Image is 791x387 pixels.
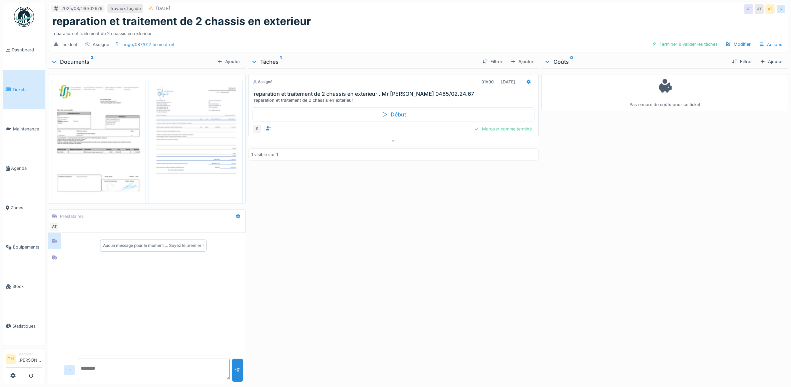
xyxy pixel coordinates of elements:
div: reparation et traitement de 2 chassis en exterieur [254,97,536,103]
span: Zones [11,205,42,211]
sup: 0 [570,58,573,66]
a: OH Manager[PERSON_NAME] [6,352,42,368]
div: Actions [756,40,785,49]
sup: 1 [280,58,282,66]
span: Dashboard [12,47,42,53]
h1: reparation et traitement de 2 chassis en exterieur [52,15,311,28]
a: Stock [3,267,45,306]
sup: 2 [91,58,93,66]
a: Zones [3,188,45,228]
div: Filtrer [729,57,755,66]
span: Équipements [13,244,42,250]
a: Tickets [3,70,45,109]
span: Tickets [12,86,42,93]
div: AT [755,4,764,14]
div: 2025/03/146/02676 [61,5,102,12]
div: Manager [18,352,42,357]
div: Ajouter [757,57,786,66]
div: Marquer comme terminé [471,124,534,133]
a: Statistiques [3,306,45,346]
div: reparation et traitement de 2 chassis en exterieur [52,28,784,37]
div: Assigné [93,41,109,48]
a: Équipements [3,228,45,267]
div: 1 visible sur 1 [251,151,278,158]
img: fz4hrt0v39hqly0jw2ry9yfkjwvl [150,81,241,210]
div: S [253,124,262,133]
div: Ajouter [508,57,536,66]
span: Agenda [11,165,42,171]
div: Documents [51,58,215,66]
div: Début [253,107,535,121]
img: Badge_color-CXgf-gQk.svg [14,7,34,27]
div: Incident [61,41,77,48]
div: Modifier [723,40,753,49]
span: Maintenance [13,126,42,132]
div: AT [765,4,775,14]
div: hugo/087/012 5ème droit [122,41,174,48]
div: Terminer & valider les tâches [649,40,720,49]
div: Assigné [253,79,273,85]
div: AT [744,4,753,14]
div: [DATE] [501,79,515,85]
span: Stock [12,283,42,290]
a: Maintenance [3,109,45,148]
div: AT [50,222,59,231]
a: Agenda [3,148,45,188]
img: r4b49w6rktbjqi4vd7dtngztbs68 [53,81,144,210]
li: [PERSON_NAME] [18,352,42,366]
div: 01h00 [481,79,494,85]
div: Prestataires [60,213,84,220]
div: Filtrer [480,57,505,66]
div: Travaux façade [110,5,141,12]
div: [DATE] [156,5,170,12]
div: Pas encore de coûts pour ce ticket [546,77,784,108]
li: OH [6,354,16,364]
div: Tâches [251,58,477,66]
div: Ajouter [215,57,243,66]
div: S [776,4,785,14]
div: Coûts [544,58,727,66]
div: Aucun message pour le moment … Soyez le premier ! [103,243,204,249]
span: Statistiques [12,323,42,329]
a: Dashboard [3,30,45,70]
h3: reparation et traitement de 2 chassis en exterieur . Mr [PERSON_NAME] 0485/02.24.67 [254,91,536,97]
